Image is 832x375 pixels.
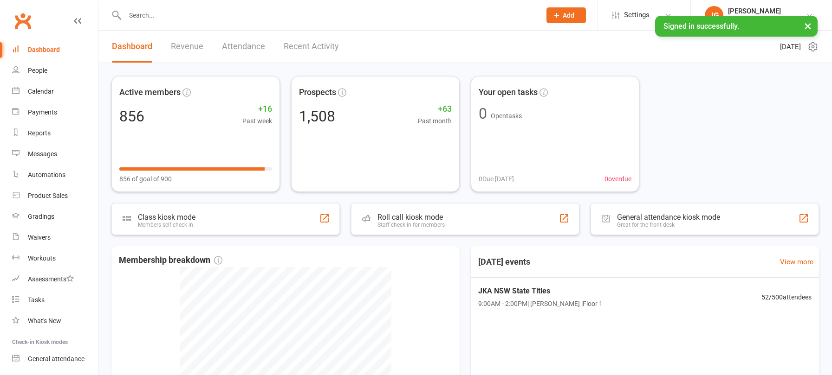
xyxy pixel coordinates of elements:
[780,41,801,52] span: [DATE]
[28,296,45,304] div: Tasks
[604,174,631,184] span: 0 overdue
[171,31,203,63] a: Revenue
[28,88,54,95] div: Calendar
[728,7,806,15] div: [PERSON_NAME]
[12,102,98,123] a: Payments
[12,81,98,102] a: Calendar
[478,299,603,309] span: 9:00AM - 2:00PM | [PERSON_NAME] | Floor 1
[284,31,339,63] a: Recent Activity
[28,129,51,137] div: Reports
[28,213,54,220] div: Gradings
[12,227,98,248] a: Waivers
[28,317,61,324] div: What's New
[28,46,60,53] div: Dashboard
[12,206,98,227] a: Gradings
[122,9,534,22] input: Search...
[471,254,538,270] h3: [DATE] events
[138,213,195,222] div: Class kiosk mode
[11,9,34,32] a: Clubworx
[491,112,522,120] span: Open tasks
[479,174,514,184] span: 0 Due [DATE]
[138,222,195,228] div: Members self check-in
[617,213,720,222] div: General attendance kiosk mode
[377,222,445,228] div: Staff check-in for members
[377,213,445,222] div: Roll call kiosk mode
[12,311,98,331] a: What's New
[299,109,335,124] div: 1,508
[12,185,98,206] a: Product Sales
[28,108,57,116] div: Payments
[119,174,172,184] span: 856 of goal of 900
[119,86,181,99] span: Active members
[705,6,723,25] div: JG
[563,12,574,19] span: Add
[479,86,538,99] span: Your open tasks
[242,116,272,126] span: Past week
[663,22,739,31] span: Signed in successfully.
[112,31,152,63] a: Dashboard
[242,102,272,116] span: +16
[12,60,98,81] a: People
[478,285,603,297] span: JKA NSW State Titles
[12,248,98,269] a: Workouts
[28,254,56,262] div: Workouts
[119,254,222,267] span: Membership breakdown
[799,16,816,36] button: ×
[624,5,650,25] span: Settings
[28,275,74,283] div: Assessments
[479,106,487,121] div: 0
[12,349,98,369] a: General attendance kiosk mode
[12,39,98,60] a: Dashboard
[28,67,47,74] div: People
[299,86,336,99] span: Prospects
[728,15,806,24] div: Bujutsu Martial Arts Centre
[12,290,98,311] a: Tasks
[222,31,265,63] a: Attendance
[418,102,452,116] span: +63
[28,192,68,199] div: Product Sales
[12,123,98,144] a: Reports
[761,292,812,302] span: 52 / 500 attendees
[546,7,586,23] button: Add
[28,355,84,362] div: General attendance
[12,165,98,185] a: Automations
[28,171,65,178] div: Automations
[119,109,144,124] div: 856
[617,222,720,228] div: Great for the front desk
[12,144,98,165] a: Messages
[28,150,57,158] div: Messages
[418,116,452,126] span: Past month
[28,234,51,241] div: Waivers
[780,256,813,267] a: View more
[12,269,98,290] a: Assessments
